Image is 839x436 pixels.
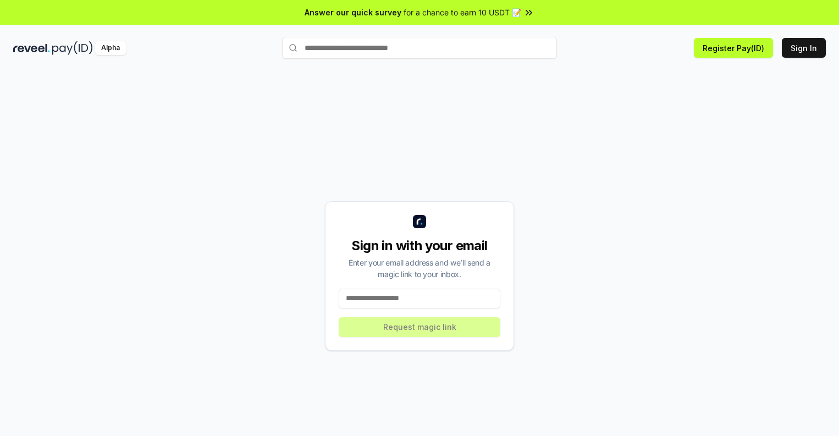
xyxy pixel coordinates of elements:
img: pay_id [52,41,93,55]
div: Sign in with your email [339,237,500,255]
img: logo_small [413,215,426,228]
button: Sign In [782,38,826,58]
span: Answer our quick survey [305,7,401,18]
img: reveel_dark [13,41,50,55]
div: Enter your email address and we’ll send a magic link to your inbox. [339,257,500,280]
button: Register Pay(ID) [694,38,773,58]
span: for a chance to earn 10 USDT 📝 [404,7,521,18]
div: Alpha [95,41,126,55]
